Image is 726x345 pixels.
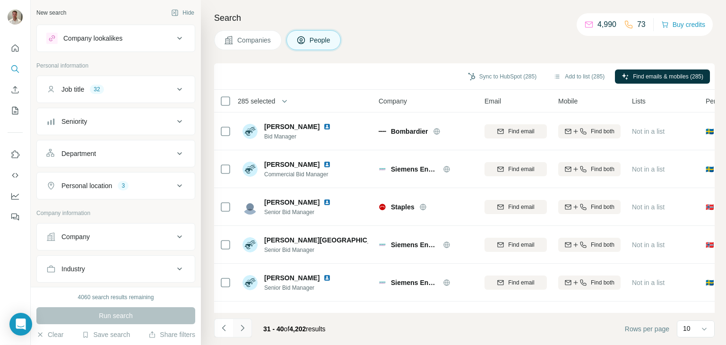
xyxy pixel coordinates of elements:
button: Navigate to previous page [214,319,233,337]
span: Not in a list [632,128,665,135]
img: LinkedIn logo [323,274,331,282]
span: Find both [591,165,614,173]
button: Add to list (285) [547,69,611,84]
div: 4060 search results remaining [78,293,154,302]
button: Enrich CSV [8,81,23,98]
div: 3 [118,181,129,190]
span: Company [379,96,407,106]
span: [PERSON_NAME] [264,198,320,206]
span: Senior Bid Manager [264,208,342,216]
img: Avatar [242,237,258,252]
span: People [310,35,331,45]
div: Company [61,232,90,241]
span: Lists [632,96,646,106]
span: Mobile [558,96,578,106]
p: Personal information [36,61,195,70]
span: [PERSON_NAME] [264,122,320,131]
div: New search [36,9,66,17]
button: Seniority [37,110,195,133]
button: Find email [484,162,547,176]
span: Not in a list [632,203,665,211]
p: Company information [36,209,195,217]
button: Use Surfe on LinkedIn [8,146,23,163]
span: Siemens Energy [391,278,438,287]
span: Companies [237,35,272,45]
img: Avatar [242,199,258,215]
p: 4,990 [597,19,616,30]
span: Siemens Energy [391,240,438,250]
span: 🇸🇪 [706,164,714,174]
span: Staples [391,202,415,212]
button: Find both [558,162,621,176]
button: Find email [484,200,547,214]
span: Rows per page [625,324,669,334]
img: Logo of Bombardier [379,128,386,135]
span: Find both [591,278,614,287]
button: Navigate to next page [233,319,252,337]
button: Find both [558,276,621,290]
span: 🇸🇪 [706,278,714,287]
span: Not in a list [632,279,665,286]
span: Find both [591,203,614,211]
span: [PERSON_NAME] [264,160,320,169]
img: Avatar [8,9,23,25]
span: Find email [508,127,534,136]
span: 🇳🇴 [706,202,714,212]
span: 4,202 [289,325,306,333]
button: Clear [36,330,63,339]
span: Find email [508,203,534,211]
span: Not in a list [632,241,665,249]
button: Quick start [8,40,23,57]
span: [PERSON_NAME][GEOGRAPHIC_DATA] [264,235,390,245]
button: Personal location3 [37,174,195,197]
span: 🇳🇴 [706,240,714,250]
button: Company [37,225,195,248]
button: Find both [558,124,621,138]
span: [PERSON_NAME] [264,311,320,320]
span: 31 - 40 [263,325,284,333]
div: Company lookalikes [63,34,122,43]
span: Not in a list [632,165,665,173]
span: Find both [591,241,614,249]
button: Dashboard [8,188,23,205]
img: Avatar [242,275,258,290]
span: results [263,325,326,333]
button: Hide [164,6,201,20]
img: Logo of Siemens Energy [379,241,386,249]
p: 73 [637,19,646,30]
div: Job title [61,85,84,94]
span: Find email [508,165,534,173]
button: Save search [82,330,130,339]
span: 285 selected [238,96,275,106]
img: LinkedIn logo [323,161,331,168]
span: Find email [508,241,534,249]
button: Industry [37,258,195,280]
img: Avatar [242,162,258,177]
img: LinkedIn logo [323,123,331,130]
div: Department [61,149,96,158]
span: Siemens Energy [391,164,438,174]
button: Find both [558,238,621,252]
div: Personal location [61,181,112,190]
span: Senior Bid Manager [264,246,368,254]
span: 🇸🇪 [706,127,714,136]
button: Sync to HubSpot (285) [461,69,543,84]
img: LinkedIn logo [323,198,331,206]
p: 10 [683,324,691,333]
span: Bid Manager [264,132,342,141]
span: Email [484,96,501,106]
div: Open Intercom Messenger [9,313,32,336]
span: Find emails & mobiles (285) [633,72,703,81]
img: Avatar [242,124,258,139]
span: Commercial Bid Manager [264,170,342,179]
span: [PERSON_NAME] [264,273,320,283]
button: Company lookalikes [37,27,195,50]
button: Find both [558,200,621,214]
span: Senior Bid Manager [264,284,342,292]
img: Logo of Staples [379,203,386,211]
button: Buy credits [661,18,705,31]
span: of [284,325,290,333]
button: Department [37,142,195,165]
div: Industry [61,264,85,274]
button: My lists [8,102,23,119]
